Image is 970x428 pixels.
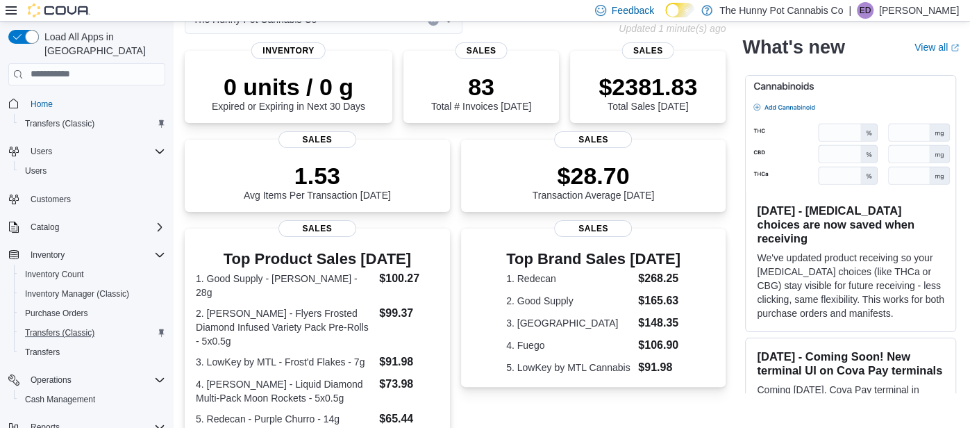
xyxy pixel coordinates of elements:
[19,266,90,283] a: Inventory Count
[554,220,632,237] span: Sales
[379,305,438,322] dd: $99.37
[19,324,165,341] span: Transfers (Classic)
[638,270,680,287] dd: $268.25
[25,96,58,113] a: Home
[914,42,959,53] a: View allExternal link
[533,162,655,201] div: Transaction Average [DATE]
[25,327,94,338] span: Transfers (Classic)
[951,44,959,52] svg: External link
[3,189,171,209] button: Customers
[19,163,165,179] span: Users
[742,36,844,58] h2: What's new
[25,95,165,113] span: Home
[719,2,843,19] p: The Hunny Pot Cannabis Co
[196,377,374,405] dt: 4. [PERSON_NAME] - Liquid Diamond Multi-Pack Moon Rockets - 5x0.5g
[196,355,374,369] dt: 3. LowKey by MTL - Frost'd Flakes - 7g
[848,2,851,19] p: |
[25,219,65,236] button: Catalog
[25,372,77,388] button: Operations
[19,266,165,283] span: Inventory Count
[506,338,633,352] dt: 4. Fuego
[39,30,165,58] span: Load All Apps in [GEOGRAPHIC_DATA]
[31,194,71,205] span: Customers
[19,344,65,361] a: Transfers
[25,288,129,299] span: Inventory Manager (Classic)
[599,73,697,101] p: $2381.83
[31,146,52,157] span: Users
[14,161,171,181] button: Users
[25,372,165,388] span: Operations
[14,390,171,409] button: Cash Management
[506,272,633,286] dt: 1. Redecan
[196,251,439,267] h3: Top Product Sales [DATE]
[622,42,674,59] span: Sales
[665,3,694,17] input: Dark Mode
[19,344,165,361] span: Transfers
[506,361,633,374] dt: 5. LowKey by MTL Cannabis
[212,73,365,112] div: Expired or Expiring in Next 30 Days
[3,94,171,114] button: Home
[379,270,438,287] dd: $100.27
[25,143,165,160] span: Users
[379,411,438,427] dd: $65.44
[25,247,165,263] span: Inventory
[212,73,365,101] p: 0 units / 0 g
[19,305,94,322] a: Purchase Orders
[857,2,873,19] div: Emmerson Dias
[25,219,165,236] span: Catalog
[244,162,391,190] p: 1.53
[31,99,53,110] span: Home
[25,308,88,319] span: Purchase Orders
[19,115,165,132] span: Transfers (Classic)
[14,323,171,343] button: Transfers (Classic)
[25,394,95,405] span: Cash Management
[431,73,531,112] div: Total # Invoices [DATE]
[3,217,171,237] button: Catalog
[19,286,165,302] span: Inventory Manager (Classic)
[25,143,58,160] button: Users
[431,73,531,101] p: 83
[3,142,171,161] button: Users
[19,391,165,408] span: Cash Management
[3,245,171,265] button: Inventory
[638,337,680,354] dd: $106.90
[19,163,52,179] a: Users
[506,294,633,308] dt: 2. Good Supply
[619,23,726,34] p: Updated 1 minute(s) ago
[506,251,680,267] h3: Top Brand Sales [DATE]
[25,347,60,358] span: Transfers
[506,316,633,330] dt: 3. [GEOGRAPHIC_DATA]
[19,324,100,341] a: Transfers (Classic)
[638,315,680,331] dd: $148.35
[379,376,438,393] dd: $73.98
[3,370,171,390] button: Operations
[14,304,171,323] button: Purchase Orders
[14,343,171,362] button: Transfers
[19,391,101,408] a: Cash Management
[757,251,944,320] p: We've updated product receiving so your [MEDICAL_DATA] choices (like THCa or CBG) stay visible fo...
[28,3,90,17] img: Cova
[25,118,94,129] span: Transfers (Classic)
[278,220,356,237] span: Sales
[244,162,391,201] div: Avg Items Per Transaction [DATE]
[31,249,65,261] span: Inventory
[638,293,680,309] dd: $165.63
[19,286,135,302] a: Inventory Manager (Classic)
[196,412,374,426] dt: 5. Redecan - Purple Churro - 14g
[31,222,59,233] span: Catalog
[379,354,438,370] dd: $91.98
[25,190,165,208] span: Customers
[251,42,326,59] span: Inventory
[879,2,959,19] p: [PERSON_NAME]
[665,17,666,18] span: Dark Mode
[196,272,374,299] dt: 1. Good Supply - [PERSON_NAME] - 28g
[757,349,944,377] h3: [DATE] - Coming Soon! New terminal UI on Cova Pay terminals
[757,204,944,245] h3: [DATE] - [MEDICAL_DATA] choices are now saved when receiving
[278,131,356,148] span: Sales
[25,247,70,263] button: Inventory
[455,42,508,59] span: Sales
[14,114,171,133] button: Transfers (Classic)
[14,284,171,304] button: Inventory Manager (Classic)
[25,165,47,176] span: Users
[19,115,100,132] a: Transfers (Classic)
